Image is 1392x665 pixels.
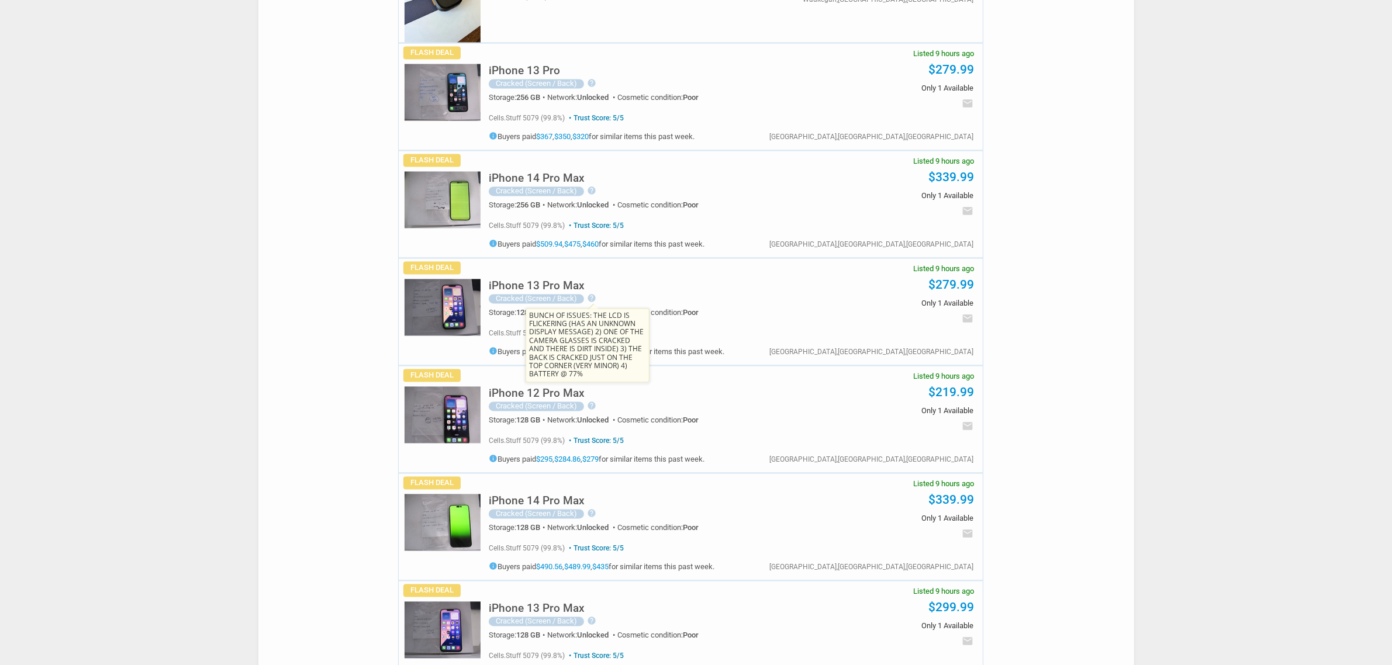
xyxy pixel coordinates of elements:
span: Poor [683,416,699,425]
span: Trust Score: 5/5 [567,222,624,230]
div: Cosmetic condition: [617,417,699,424]
i: help [587,616,596,626]
a: $509.94 [536,240,562,248]
span: Only 1 Available [797,622,973,630]
div: Cosmetic condition: [617,94,699,102]
span: Unlocked [577,93,609,102]
img: s-l225.jpg [405,172,481,229]
h5: Buyers paid , , for similar items this past week. [489,455,704,463]
div: Cosmetic condition: [617,202,699,209]
span: Trust Score: 5/5 [567,545,624,553]
i: email [962,636,973,647]
span: Only 1 Available [797,407,973,415]
span: Only 1 Available [797,300,973,307]
i: info [489,240,498,248]
div: Storage: [489,309,547,317]
span: cells.stuff 5079 (99.8%) [489,437,565,445]
span: Unlocked [577,416,609,425]
i: email [962,98,973,110]
span: Unlocked [577,201,609,210]
span: BUNCH OF ISSUES: THE LCD IS FLICKERING (HAS AN UNKNOWN DISPLAY MESSAGE) 2) ONE OF THE CAMERA GLAS... [526,309,650,383]
div: Storage: [489,417,547,424]
span: Unlocked [577,524,609,532]
a: iPhone 13 Pro Max [489,283,585,292]
span: cells.stuff 5079 (99.8%) [489,115,565,123]
i: help [587,401,596,411]
span: Poor [683,201,699,210]
div: Storage: [489,524,547,532]
div: Network: [547,524,617,532]
span: 128 GB [516,631,540,640]
h5: iPhone 13 Pro Max [489,280,585,292]
span: 256 GB [516,201,540,210]
a: $490.56 [536,562,562,571]
img: s-l225.jpg [405,279,481,337]
a: $435 [592,562,609,571]
a: iPhone 12 Pro Max [489,390,585,399]
a: $279.99 [928,278,974,292]
a: $339.99 [928,171,974,185]
span: Only 1 Available [797,515,973,522]
span: Only 1 Available [797,85,973,92]
div: Storage: [489,94,547,102]
span: Trust Score: 5/5 [567,437,624,445]
a: $279.99 [928,63,974,77]
div: Cracked (Screen / Back) [489,617,584,626]
span: Flash Deal [403,477,461,490]
span: Poor [683,93,699,102]
span: Trust Score: 5/5 [567,115,624,123]
h5: iPhone 14 Pro Max [489,496,585,507]
a: $284.86 [554,455,581,463]
h5: iPhone 13 Pro Max [489,603,585,614]
a: $320 [572,132,589,141]
i: help [587,79,596,88]
div: Network: [547,632,617,639]
a: $460 [582,240,599,248]
a: $279 [582,455,599,463]
span: Poor [683,631,699,640]
div: Cosmetic condition: [617,524,699,532]
div: [GEOGRAPHIC_DATA],[GEOGRAPHIC_DATA],[GEOGRAPHIC_DATA] [769,241,973,248]
i: help [587,294,596,303]
div: Cracked (Screen / Back) [489,510,584,519]
span: Listed 9 hours ago [913,588,974,595]
a: iPhone 13 Pro Max [489,605,585,614]
span: Listed 9 hours ago [913,265,974,273]
div: [GEOGRAPHIC_DATA],[GEOGRAPHIC_DATA],[GEOGRAPHIC_DATA] [769,134,973,141]
h5: Buyers paid , , for similar items this past week. [489,240,704,248]
i: info [489,132,498,141]
span: cells.stuff 5079 (99.8%) [489,652,565,660]
span: 128 GB [516,309,540,317]
span: Trust Score: 5/5 [567,652,624,660]
i: info [489,347,498,356]
div: Cosmetic condition: [617,632,699,639]
h5: Buyers paid , , for similar items this past week. [489,347,724,356]
span: 128 GB [516,416,540,425]
a: $295 [536,455,552,463]
i: help [587,509,596,518]
span: Listed 9 hours ago [913,158,974,165]
a: $367 [536,132,552,141]
a: $489.99 [564,562,590,571]
a: $475 [564,240,581,248]
div: Network: [547,202,617,209]
div: Cracked (Screen / Back) [489,402,584,411]
div: Network: [547,417,617,424]
span: Poor [683,309,699,317]
a: $350 [554,132,571,141]
h5: iPhone 14 Pro Max [489,173,585,184]
h5: iPhone 12 Pro Max [489,388,585,399]
span: Listed 9 hours ago [913,50,974,58]
a: $299.99 [928,601,974,615]
span: 256 GB [516,93,540,102]
i: info [489,455,498,463]
a: $339.99 [928,493,974,507]
i: email [962,206,973,217]
i: info [489,562,498,571]
span: Flash Deal [403,584,461,597]
h5: Buyers paid , , for similar items this past week. [489,562,714,571]
div: [GEOGRAPHIC_DATA],[GEOGRAPHIC_DATA],[GEOGRAPHIC_DATA] [769,456,973,463]
span: Flash Deal [403,47,461,60]
img: s-l225.jpg [405,64,481,122]
div: Cracked (Screen / Back) [489,295,584,304]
